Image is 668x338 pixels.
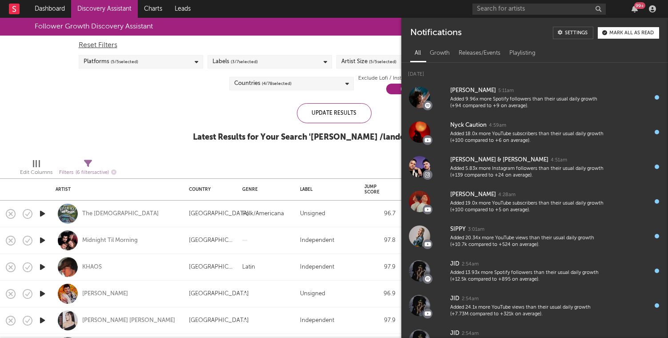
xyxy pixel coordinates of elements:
[401,63,668,80] div: [DATE]
[300,187,351,192] div: Label
[59,167,116,178] div: Filters
[410,27,461,39] div: Notifications
[425,46,454,61] div: Growth
[111,56,138,67] span: ( 5 / 5 selected)
[56,187,176,192] div: Artist
[450,189,496,200] div: [PERSON_NAME]
[262,78,292,89] span: ( 4 / 78 selected)
[364,262,396,273] div: 97.9
[82,237,138,245] a: Midnight Til Morning
[401,115,668,149] a: Nyck Caution4:59amAdded 18.0x more YouTube subscribers than their usual daily growth (+100 compar...
[387,185,396,194] button: Filter by Jump Score
[632,5,638,12] button: 99+
[300,315,334,326] div: Independent
[468,226,484,233] div: 3:01am
[450,304,607,318] div: Added 24.1x more YouTube views than their usual daily growth (+7.73M compared to +321k on average).
[76,170,109,175] span: ( 6 filters active)
[20,156,52,182] div: Edit Columns
[450,155,548,165] div: [PERSON_NAME] & [PERSON_NAME]
[598,27,659,39] button: Mark all as read
[450,96,607,110] div: Added 9.96x more Spotify followers than their usual daily growth (+94 compared to +9 on average).
[369,56,396,67] span: ( 5 / 5 selected)
[565,31,588,36] div: Settings
[450,235,607,249] div: Added 20.34x more YouTube views than their usual daily growth (+10.7k compared to +524 on average).
[454,46,505,61] div: Releases/Events
[450,165,607,179] div: Added 5.83x more Instagram followers than their usual daily growth (+139 compared to +24 on avera...
[450,224,466,235] div: SIPPY
[297,103,372,123] div: Update Results
[472,4,606,15] input: Search for artists
[35,21,153,32] div: Follower Growth Discovery Assistant
[401,80,668,115] a: [PERSON_NAME]5:11amAdded 9.96x more Spotify followers than their usual daily growth (+94 compared...
[242,187,287,192] div: Genre
[212,56,258,67] div: Labels
[364,235,396,246] div: 97.8
[410,46,425,61] div: All
[609,31,654,36] div: Mark all as read
[189,187,229,192] div: Country
[634,2,645,9] div: 99 +
[358,73,439,84] label: Exclude Lofi / Instrumental Artists
[300,235,334,246] div: Independent
[20,167,52,178] div: Edit Columns
[498,192,516,198] div: 4:28am
[189,262,233,273] div: [GEOGRAPHIC_DATA]
[189,315,249,326] div: [GEOGRAPHIC_DATA]
[364,209,396,219] div: 96.7
[300,209,325,219] div: Unsigned
[189,209,249,219] div: [GEOGRAPHIC_DATA]
[84,56,138,67] div: Platforms
[401,184,668,219] a: [PERSON_NAME]4:28amAdded 19.0x more YouTube subscribers than their usual daily growth (+100 compa...
[189,289,249,299] div: [GEOGRAPHIC_DATA]
[401,253,668,288] a: JID2:54amAdded 13.93x more Spotify followers than their usual daily growth (+12.5k compared to +8...
[82,210,159,218] a: The [DEMOGRAPHIC_DATA]
[242,209,284,219] div: Folk/Americana
[401,219,668,253] a: SIPPY3:01amAdded 20.34x more YouTube views than their usual daily growth (+10.7k compared to +524...
[462,330,479,337] div: 2:54am
[450,270,607,283] div: Added 13.93x more Spotify followers than their usual daily growth (+12.5k compared to +895 on ave...
[450,200,607,214] div: Added 19.0x more YouTube subscribers than their usual daily growth (+100 compared to +5 on average).
[551,157,567,164] div: 4:51am
[300,289,325,299] div: Unsigned
[450,85,496,96] div: [PERSON_NAME]
[401,288,668,323] a: JID2:54amAdded 24.1x more YouTube views than their usual daily growth (+7.73M compared to +321k o...
[462,261,479,268] div: 2:54am
[234,78,292,89] div: Countries
[450,294,460,304] div: JID
[59,156,116,182] div: Filters(6 filters active)
[231,56,258,67] span: ( 3 / 7 selected)
[450,259,460,270] div: JID
[553,27,593,39] a: Settings
[242,262,255,273] div: Latin
[341,56,396,67] div: Artist Size
[450,131,607,145] div: Added 18.0x more YouTube subscribers than their usual daily growth (+100 compared to +6 on average).
[364,184,382,195] div: Jump Score
[498,88,514,94] div: 5:11am
[505,46,540,61] div: Playlisting
[82,263,102,271] a: KHAOS
[300,262,334,273] div: Independent
[401,149,668,184] a: [PERSON_NAME] & [PERSON_NAME]4:51amAdded 5.83x more Instagram followers than their usual daily gr...
[82,290,128,298] a: [PERSON_NAME]
[193,132,475,143] div: Latest Results for Your Search ' [PERSON_NAME] /landed 7 day zoomed In '
[364,289,396,299] div: 96.9
[364,315,396,326] div: 97.9
[79,40,590,51] div: Reset Filters
[189,235,233,246] div: [GEOGRAPHIC_DATA]
[462,296,479,302] div: 2:54am
[489,122,506,129] div: 4:59am
[450,120,487,131] div: Nyck Caution
[82,317,175,325] a: [PERSON_NAME] [PERSON_NAME]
